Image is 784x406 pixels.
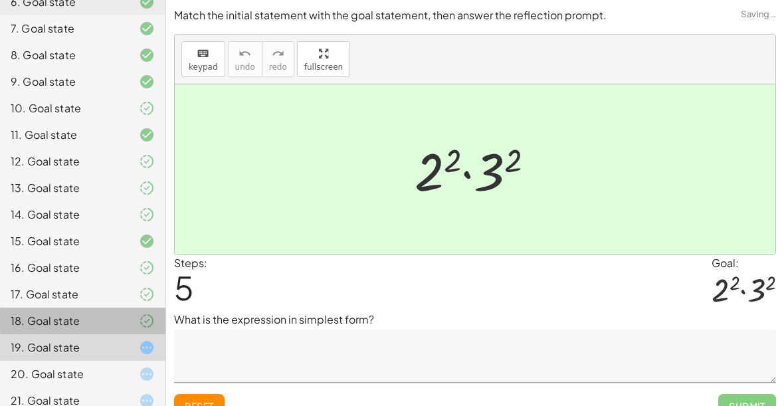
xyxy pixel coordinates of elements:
div: 12. Goal state [11,153,118,169]
i: Task finished and part of it marked as correct. [139,207,155,223]
span: undo [235,62,255,72]
div: 8. Goal state [11,47,118,63]
div: 11. Goal state [11,127,118,143]
i: Task finished and correct. [139,233,155,249]
div: 13. Goal state [11,180,118,196]
div: 14. Goal state [11,207,118,223]
p: What is the expression in simplest form? [174,312,776,328]
i: Task finished and part of it marked as correct. [139,100,155,116]
span: keypad [189,62,218,72]
i: Task finished and part of it marked as correct. [139,180,155,196]
span: Saving… [741,8,776,21]
p: Match the initial statement with the goal statement, then answer the reflection prompt. [174,8,776,23]
i: Task finished and correct. [139,21,155,37]
div: 9. Goal state [11,74,118,90]
i: keyboard [197,46,209,62]
i: Task finished and correct. [139,127,155,143]
div: Goal: [712,255,776,271]
i: Task finished and correct. [139,47,155,63]
div: 16. Goal state [11,260,118,276]
div: 7. Goal state [11,21,118,37]
i: Task finished and part of it marked as correct. [139,313,155,329]
div: 10. Goal state [11,100,118,116]
button: redoredo [262,41,294,77]
span: fullscreen [304,62,343,72]
i: Task finished and part of it marked as correct. [139,286,155,302]
i: redo [272,46,284,62]
div: 20. Goal state [11,366,118,382]
span: 5 [174,267,194,308]
span: redo [269,62,287,72]
i: Task started. [139,366,155,382]
div: 19. Goal state [11,340,118,355]
label: Steps: [174,256,207,270]
div: 18. Goal state [11,313,118,329]
i: Task finished and correct. [139,74,155,90]
i: undo [239,46,251,62]
i: Task started. [139,340,155,355]
button: undoundo [228,41,262,77]
button: keyboardkeypad [181,41,225,77]
div: 15. Goal state [11,233,118,249]
i: Task finished and part of it marked as correct. [139,153,155,169]
i: Task finished and part of it marked as correct. [139,260,155,276]
button: fullscreen [297,41,350,77]
div: 17. Goal state [11,286,118,302]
